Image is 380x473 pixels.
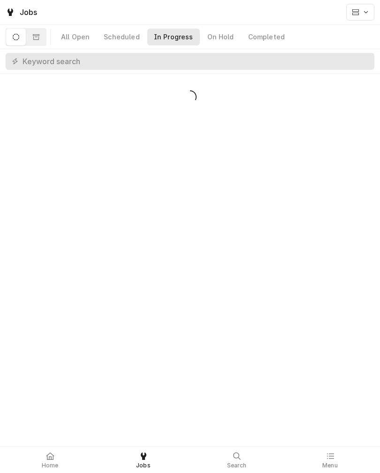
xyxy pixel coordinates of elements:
a: Home [4,449,96,471]
a: Search [190,449,283,471]
div: On Hold [207,32,234,42]
a: Menu [284,449,376,471]
span: Menu [322,462,338,469]
span: Loading... [183,87,197,107]
span: Home [42,462,59,469]
div: Scheduled [104,32,139,42]
span: Jobs [136,462,151,469]
input: Keyword search [23,53,370,70]
span: Search [227,462,247,469]
div: Completed [248,32,285,42]
div: In Progress [154,32,193,42]
a: Jobs [97,449,190,471]
div: All Open [61,32,90,42]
